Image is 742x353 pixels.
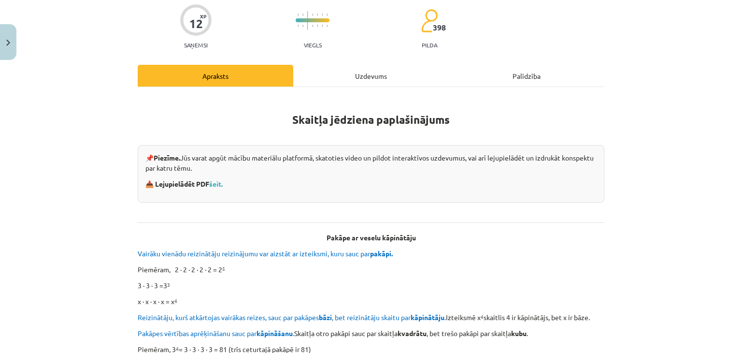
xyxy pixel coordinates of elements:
strong: 📥 Lejupielādēt PDF [145,179,224,188]
sup: 3 [167,281,170,288]
div: 12 [189,17,203,30]
span: XP [200,14,206,19]
p: 📌 Jūs varat apgūt mācību materiālu platformā, skatoties video un pildot interaktīvos uzdevumus, v... [145,153,597,173]
div: Apraksts [138,65,293,87]
div: Palīdzība [449,65,604,87]
img: icon-short-line-57e1e144782c952c97e751825c79c345078a6d821885a25fce030b3d8c18986b.svg [298,25,299,27]
div: Uzdevums [293,65,449,87]
b: kāpināšanu [257,329,293,338]
img: icon-short-line-57e1e144782c952c97e751825c79c345078a6d821885a25fce030b3d8c18986b.svg [327,14,328,16]
p: 3 ∙ 3 ∙ 3 =3 [138,280,604,291]
span: Pakāpes vērtības aprēķināšanu sauc par . [138,329,294,338]
p: x ∙ x ∙ x ∙ x = x [138,296,604,307]
p: Piemēram, 2 ∙ 2 ∙ 2 ∙ 2 ∙ 2 = 2 [138,265,604,275]
b: kubu [511,329,527,338]
sup: 5 [222,265,225,272]
span: 398 [433,23,446,32]
img: students-c634bb4e5e11cddfef0936a35e636f08e4e9abd3cc4e673bd6f9a4125e45ecb1.svg [421,9,438,33]
img: icon-short-line-57e1e144782c952c97e751825c79c345078a6d821885a25fce030b3d8c18986b.svg [312,14,313,16]
img: icon-long-line-d9ea69661e0d244f92f715978eff75569469978d946b2353a9bb055b3ed8787d.svg [307,11,308,30]
sup: 4 [176,345,179,352]
b: bāzi [319,313,332,322]
img: icon-short-line-57e1e144782c952c97e751825c79c345078a6d821885a25fce030b3d8c18986b.svg [312,25,313,27]
img: icon-short-line-57e1e144782c952c97e751825c79c345078a6d821885a25fce030b3d8c18986b.svg [317,25,318,27]
strong: Skaitļa jēdziena paplašinājums [292,113,450,127]
span: Vairāku vienādu reizinātāju reizinājumu var aizstāt ar izteiksmi, kuru sauc par [138,249,394,258]
p: Skaitļa otro pakāpi sauc par skaitļa , bet trešo pakāpi par skaitļa . [138,328,604,338]
b: kāpinātāju [411,313,444,322]
p: pilda [422,42,437,48]
img: icon-short-line-57e1e144782c952c97e751825c79c345078a6d821885a25fce030b3d8c18986b.svg [317,14,318,16]
img: icon-short-line-57e1e144782c952c97e751825c79c345078a6d821885a25fce030b3d8c18986b.svg [298,14,299,16]
sup: 4 [481,313,484,320]
img: icon-short-line-57e1e144782c952c97e751825c79c345078a6d821885a25fce030b3d8c18986b.svg [322,14,323,16]
strong: Piezīme. [154,153,180,162]
p: Izteiksmē x skaitlis 4 ir kāpinātājs, bet x ir bāze. [138,312,604,323]
sup: 4 [174,297,177,304]
img: icon-close-lesson-0947bae3869378f0d4975bcd49f059093ad1ed9edebbc8119c70593378902aed.svg [6,40,10,46]
b: pakāpi. [370,249,393,258]
span: Reizinātāju, kurš atkārtojas vairākas reizes, sauc par pakāpes , bet reizinātāju skaitu par . [138,313,446,322]
b: Pakāpe ar veselu kāpinātāju [327,233,416,242]
a: šeit. [209,179,223,188]
b: kvadrātu [398,329,427,338]
img: icon-short-line-57e1e144782c952c97e751825c79c345078a6d821885a25fce030b3d8c18986b.svg [327,25,328,27]
p: Saņemsi [180,42,212,48]
p: Viegls [304,42,322,48]
img: icon-short-line-57e1e144782c952c97e751825c79c345078a6d821885a25fce030b3d8c18986b.svg [322,25,323,27]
